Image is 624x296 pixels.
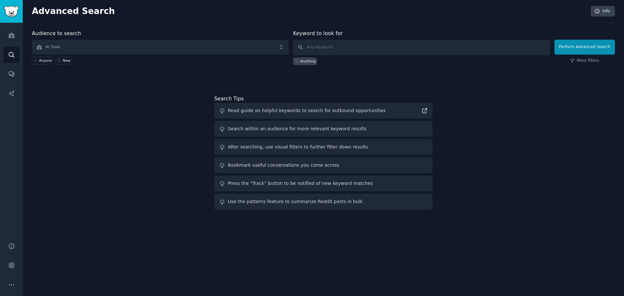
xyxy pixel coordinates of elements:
[591,6,615,17] a: Info
[570,58,599,64] a: More filters
[4,6,19,17] img: GummySearch logo
[228,125,367,132] div: Search within an audience for more relevant keyword results
[554,40,615,55] button: Perform Advanced Search
[228,162,339,169] div: Bookmark useful conversations you come across
[300,59,316,63] div: Anything
[32,40,289,55] button: AI Saas
[228,144,368,150] div: After searching, use visual filters to further filter down results
[228,198,363,205] div: Use the patterns feature to summarize Reddit posts in bulk
[56,57,71,64] a: New
[228,107,386,114] div: Read guide on helpful keywords to search for outbound opportunities
[293,40,550,55] input: Any keyword
[32,6,587,17] h2: Advanced Search
[32,30,81,36] label: Audience to search
[228,180,373,187] div: Press the "Track" button to be notified of new keyword matches
[293,30,343,36] label: Keyword to look for
[214,96,244,102] label: Search Tips
[63,58,70,63] div: New
[39,58,52,63] div: Anyone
